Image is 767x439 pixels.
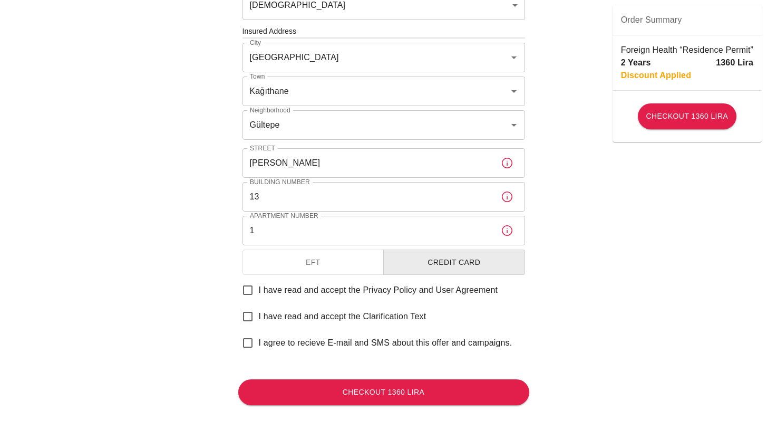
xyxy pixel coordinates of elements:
button: Checkout 1360 Lira [638,103,737,129]
label: Neighborhood [250,106,290,114]
span: I agree to recieve E-mail and SMS about this offer and campaigns. [259,337,512,349]
p: 2 Years [621,56,651,69]
label: Street [250,144,275,152]
span: I have read and accept the Clarification Text [259,310,426,323]
p: Foreign Health “Residence Permit” [621,44,753,56]
span: I have read and accept the Privacy Policy and User Agreement [259,284,498,297]
button: Checkout 1360 Lira [238,379,529,405]
label: Apartment Number [250,211,318,220]
label: City [250,38,261,47]
label: Building Number [250,177,310,186]
span: Order Summary [621,14,753,26]
button: EFT [242,250,384,275]
button: Open [507,84,521,99]
p: Discount Applied [621,69,691,82]
h6: Insured Address [242,26,525,37]
button: Open [507,118,521,132]
button: Open [507,50,521,65]
button: Credit Card [383,250,525,275]
p: 1360 Lira [716,56,753,69]
label: Town [250,72,265,81]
